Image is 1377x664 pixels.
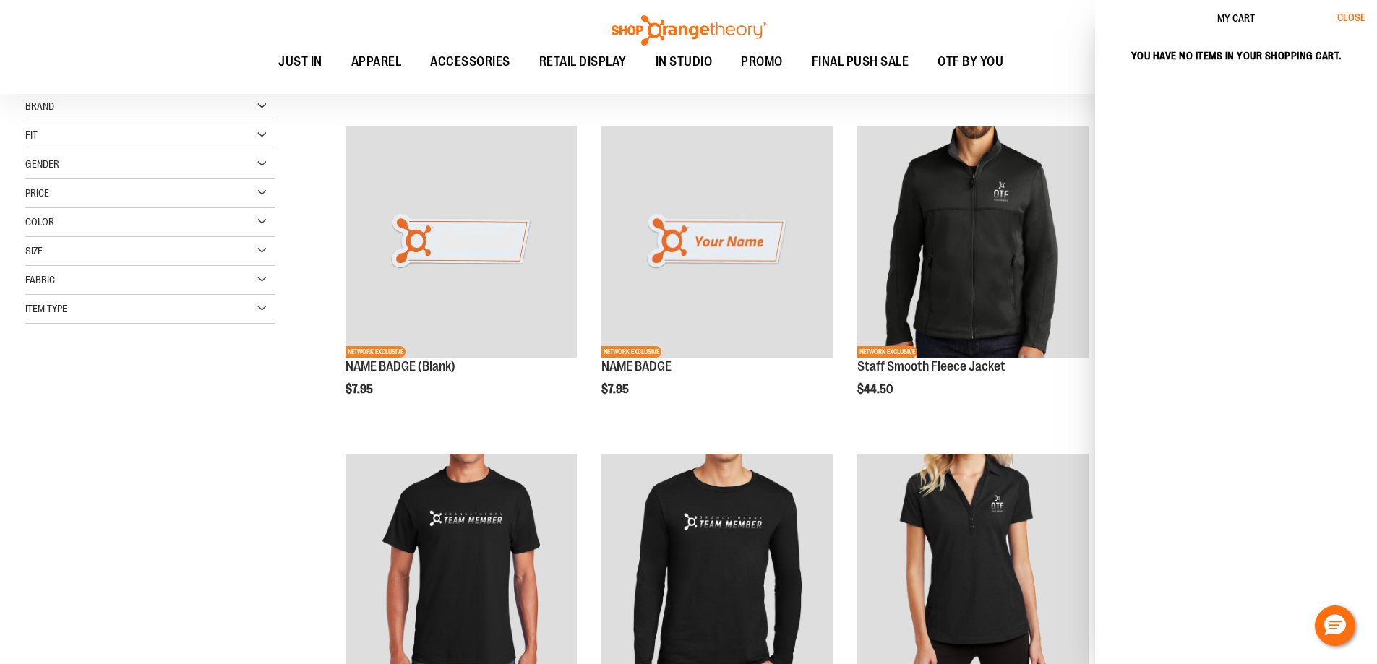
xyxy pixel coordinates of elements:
a: NAME BADGE (Blank)NETWORK EXCLUSIVE [346,126,577,360]
span: My Cart [1217,12,1255,24]
span: Size [25,245,43,256]
a: APPAREL [337,46,416,79]
span: $7.95 [601,383,631,396]
span: $7.95 [346,383,375,396]
span: Brand [25,100,54,112]
span: IN STUDIO [656,46,713,78]
button: Hello, have a question? Let’s chat. [1315,605,1355,646]
span: Price [25,187,49,199]
span: Close [1337,12,1365,23]
a: IN STUDIO [641,46,727,78]
span: FINAL PUSH SALE [812,46,909,78]
span: Fit [25,129,38,141]
a: NAME BADGE [601,359,672,374]
span: OTF BY YOU [938,46,1003,78]
span: Gender [25,158,59,170]
a: JUST IN [264,46,337,79]
span: Item Type [25,303,67,314]
span: You have no items in your shopping cart. [1131,50,1342,61]
a: NAME BADGE (Blank) [346,359,455,374]
span: NETWORK EXCLUSIVE [857,346,917,358]
img: NAME BADGE (Blank) [346,126,577,358]
span: JUST IN [278,46,322,78]
span: Color [25,216,54,228]
span: PROMO [741,46,783,78]
span: NETWORK EXCLUSIVE [346,346,406,358]
div: product [594,119,840,433]
span: NETWORK EXCLUSIVE [601,346,661,358]
span: ACCESSORIES [430,46,510,78]
img: Product image for Smooth Fleece Jacket [857,126,1089,358]
a: FINAL PUSH SALE [797,46,924,79]
a: Product image for Smooth Fleece JacketNETWORK EXCLUSIVE [857,126,1089,360]
a: Product image for NAME BADGENETWORK EXCLUSIVE [601,126,833,360]
span: Fabric [25,274,55,285]
a: PROMO [726,46,797,79]
img: Shop Orangetheory [609,15,768,46]
a: Staff Smooth Fleece Jacket [857,359,1005,374]
span: $44.50 [857,383,895,396]
span: RETAIL DISPLAY [539,46,627,78]
a: RETAIL DISPLAY [525,46,641,79]
img: Product image for NAME BADGE [601,126,833,358]
a: ACCESSORIES [416,46,525,79]
div: product [338,119,584,433]
span: APPAREL [351,46,402,78]
div: product [850,119,1096,433]
a: OTF BY YOU [923,46,1018,79]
